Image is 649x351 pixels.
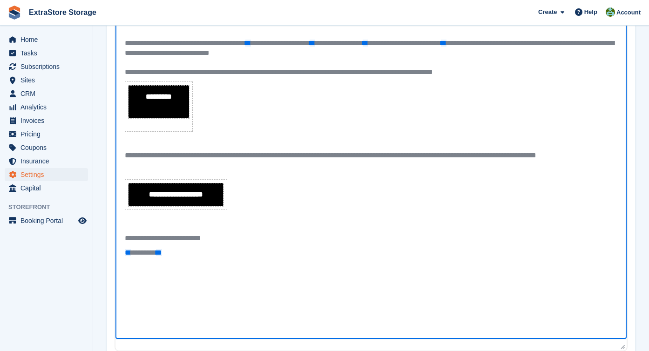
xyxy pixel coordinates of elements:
a: menu [5,47,88,60]
div: Press the Up and Down arrow keys to resize the editor. [621,341,625,349]
a: menu [5,114,88,127]
a: menu [5,168,88,181]
span: Invoices [20,114,76,127]
span: Capital [20,182,76,195]
span: Analytics [20,101,76,114]
a: menu [5,128,88,141]
span: Help [584,7,597,17]
span: Insurance [20,155,76,168]
a: menu [5,33,88,46]
a: Preview store [77,215,88,226]
span: CRM [20,87,76,100]
span: Settings [20,168,76,181]
a: ExtraStore Storage [25,5,100,20]
a: menu [5,74,88,87]
iframe: Rich Text Area [115,2,627,339]
a: menu [5,60,88,73]
span: Booking Portal [20,214,76,227]
span: Subscriptions [20,60,76,73]
a: menu [5,182,88,195]
a: menu [5,87,88,100]
a: menu [5,155,88,168]
span: Storefront [8,202,93,212]
span: Create [538,7,557,17]
span: Account [616,8,641,17]
span: Pricing [20,128,76,141]
span: Coupons [20,141,76,154]
a: menu [5,141,88,154]
a: menu [5,214,88,227]
span: Sites [20,74,76,87]
img: Jill Leckie [606,7,615,17]
a: menu [5,101,88,114]
span: Home [20,33,76,46]
img: stora-icon-8386f47178a22dfd0bd8f6a31ec36ba5ce8667c1dd55bd0f319d3a0aa187defe.svg [7,6,21,20]
span: Tasks [20,47,76,60]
